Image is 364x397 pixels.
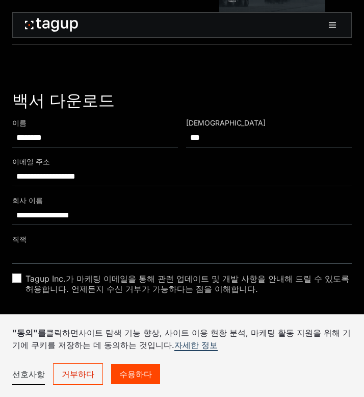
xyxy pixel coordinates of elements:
[12,328,351,350] font: 사이트 탐색 기능 향상, 사이트 이용 현황 분석, 마케팅 활동 지원을 위해 기기에 쿠키를 저장하는 데 동의하는 것입니다.
[119,369,152,379] font: 수용하다
[46,328,79,338] font: 클릭하면
[12,78,352,379] form: 리소스 다운로드 백서 방어
[12,307,167,347] iframe: 리캡차
[174,340,218,351] a: 자세한 정보
[186,118,266,127] font: [DEMOGRAPHIC_DATA]
[25,274,349,294] font: Tagup Inc.가 마케팅 이메일을 통해 관련 업데이트 및 개발 사항을 안내해 드릴 수 있도록 허용합니다. 언제든지 수신 거부가 가능하다는 점을 이해합니다.
[62,369,94,379] font: 거부하다
[12,157,50,166] font: 이메일 주소
[53,363,103,385] a: 거부하다
[12,118,27,127] font: 이름
[12,90,115,110] font: 백서 다운로드
[12,196,43,205] font: 회사 이름
[12,369,45,379] font: 선호사항
[111,364,160,384] a: 수용하다
[174,340,218,350] font: 자세한 정보
[12,235,27,243] font: 직책
[12,364,45,385] a: 선호사항
[12,328,46,338] font: "동의"를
